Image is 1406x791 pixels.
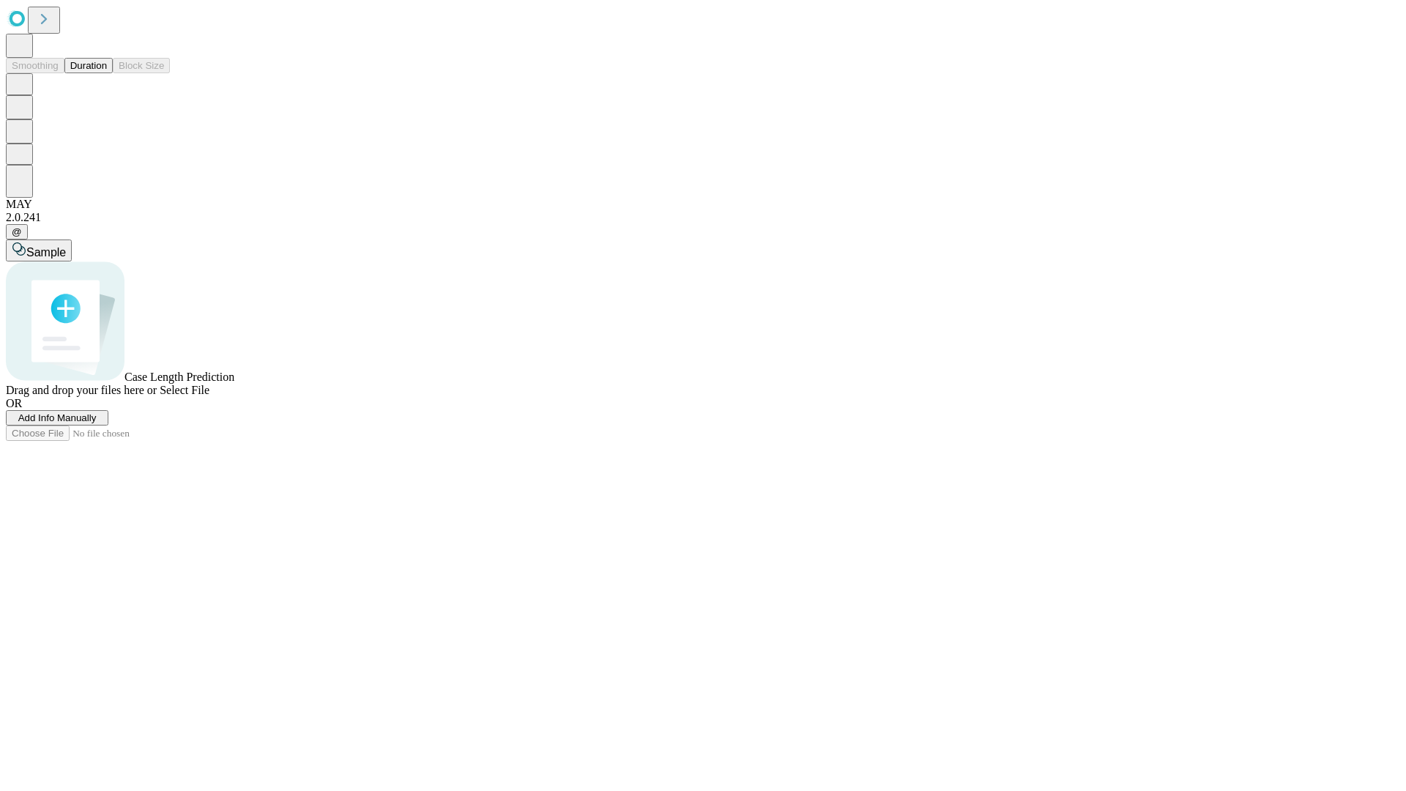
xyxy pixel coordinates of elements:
[6,239,72,261] button: Sample
[26,246,66,259] span: Sample
[12,226,22,237] span: @
[6,211,1400,224] div: 2.0.241
[124,371,234,383] span: Case Length Prediction
[64,58,113,73] button: Duration
[6,58,64,73] button: Smoothing
[113,58,170,73] button: Block Size
[18,412,97,423] span: Add Info Manually
[6,410,108,426] button: Add Info Manually
[6,397,22,409] span: OR
[6,224,28,239] button: @
[6,384,157,396] span: Drag and drop your files here or
[6,198,1400,211] div: MAY
[160,384,209,396] span: Select File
